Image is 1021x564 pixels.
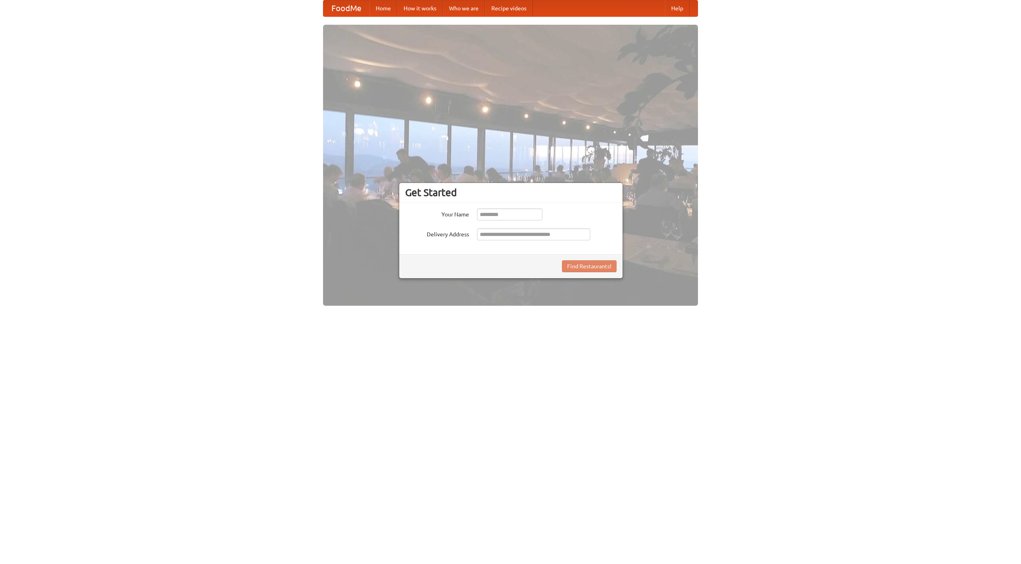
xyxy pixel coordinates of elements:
label: Your Name [405,208,469,218]
a: How it works [397,0,443,16]
a: Home [369,0,397,16]
a: FoodMe [323,0,369,16]
label: Delivery Address [405,228,469,238]
h3: Get Started [405,187,617,198]
button: Find Restaurants! [562,260,617,272]
a: Who we are [443,0,485,16]
a: Help [665,0,690,16]
a: Recipe videos [485,0,533,16]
